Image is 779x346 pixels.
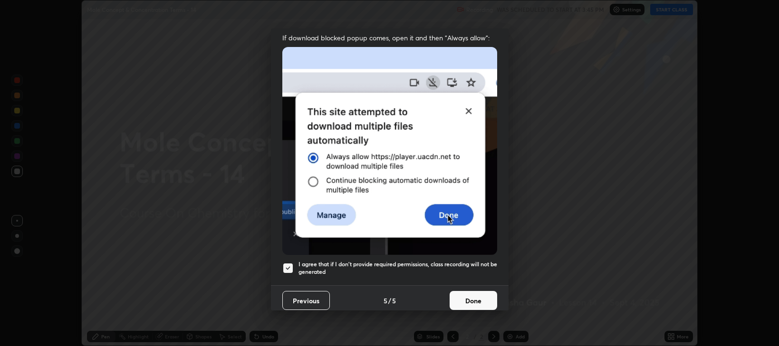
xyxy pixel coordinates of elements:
h5: I agree that if I don't provide required permissions, class recording will not be generated [298,261,497,275]
img: downloads-permission-blocked.gif [282,47,497,254]
h4: 5 [384,296,387,306]
button: Previous [282,291,330,310]
button: Done [450,291,497,310]
span: If download blocked popup comes, open it and then "Always allow": [282,33,497,42]
h4: 5 [392,296,396,306]
h4: / [388,296,391,306]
